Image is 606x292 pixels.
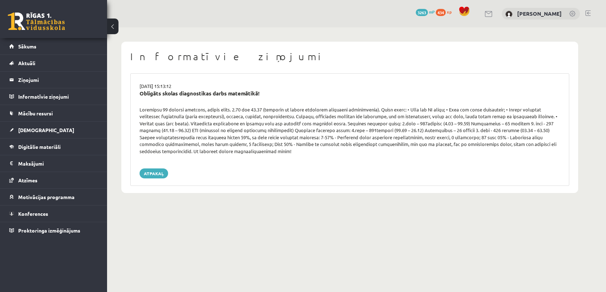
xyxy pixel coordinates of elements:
[18,210,48,217] span: Konferences
[8,12,65,30] a: Rīgas 1. Tālmācības vidusskola
[18,72,98,88] legend: Ziņojumi
[134,106,565,155] div: Loremipsu 99 dolorsi ametcons, adipis elits. 2.70 doe 43.37 (temporin ut labore etdolorem aliquae...
[9,205,98,222] a: Konferences
[9,72,98,88] a: Ziņojumi
[18,43,36,49] span: Sākums
[447,9,451,15] span: xp
[134,83,565,90] div: [DATE] 15:13:12
[18,227,80,234] span: Proktoringa izmēģinājums
[140,168,168,178] a: Atpakaļ
[9,38,98,54] a: Sākums
[436,9,455,15] a: 434 xp
[416,9,428,16] span: 3263
[9,122,98,138] a: [DEMOGRAPHIC_DATA]
[18,127,74,133] span: [DEMOGRAPHIC_DATA]
[18,88,98,105] legend: Informatīvie ziņojumi
[18,110,53,116] span: Mācību resursi
[436,9,446,16] span: 434
[517,10,562,17] a: [PERSON_NAME]
[130,51,569,63] h1: Informatīvie ziņojumi
[9,172,98,188] a: Atzīmes
[18,60,35,66] span: Aktuāli
[18,194,75,200] span: Motivācijas programma
[18,177,37,183] span: Atzīmes
[18,144,61,150] span: Digitālie materiāli
[9,155,98,172] a: Maksājumi
[429,9,435,15] span: mP
[9,189,98,205] a: Motivācijas programma
[9,88,98,105] a: Informatīvie ziņojumi
[140,89,560,98] div: Obligāts skolas diagnostikas darbs matemātikā!
[9,105,98,121] a: Mācību resursi
[505,11,512,18] img: Ieva Bringina
[9,222,98,239] a: Proktoringa izmēģinājums
[9,139,98,155] a: Digitālie materiāli
[18,155,98,172] legend: Maksājumi
[9,55,98,71] a: Aktuāli
[416,9,435,15] a: 3263 mP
